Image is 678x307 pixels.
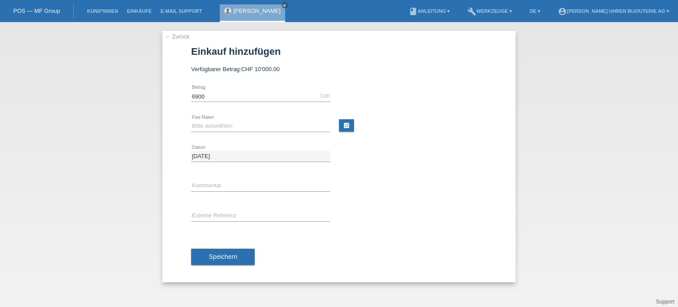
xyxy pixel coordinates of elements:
button: Speichern [191,249,255,265]
i: book [409,7,418,16]
span: Speichern [209,253,237,260]
a: [PERSON_NAME] [234,8,281,14]
a: ← Zurück [165,33,189,40]
a: buildWerkzeuge ▾ [463,8,516,14]
i: build [467,7,476,16]
span: CHF 10'000.00 [241,66,279,72]
a: E-Mail Support [156,8,207,14]
a: close [282,2,288,8]
h1: Einkauf hinzufügen [191,46,487,57]
i: close [282,3,287,8]
a: POS — MF Group [13,8,60,14]
i: account_circle [558,7,567,16]
i: calculate [343,122,350,129]
a: Support [656,299,674,305]
a: DE ▾ [525,8,545,14]
a: Einkäufe [122,8,156,14]
a: bookAnleitung ▾ [404,8,454,14]
a: account_circle[PERSON_NAME] Uhren Bijouterie AG ▾ [554,8,674,14]
a: Kund*innen [83,8,122,14]
a: calculate [339,119,354,132]
div: Verfügbarer Betrag: [191,66,487,72]
div: CHF [320,93,330,99]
